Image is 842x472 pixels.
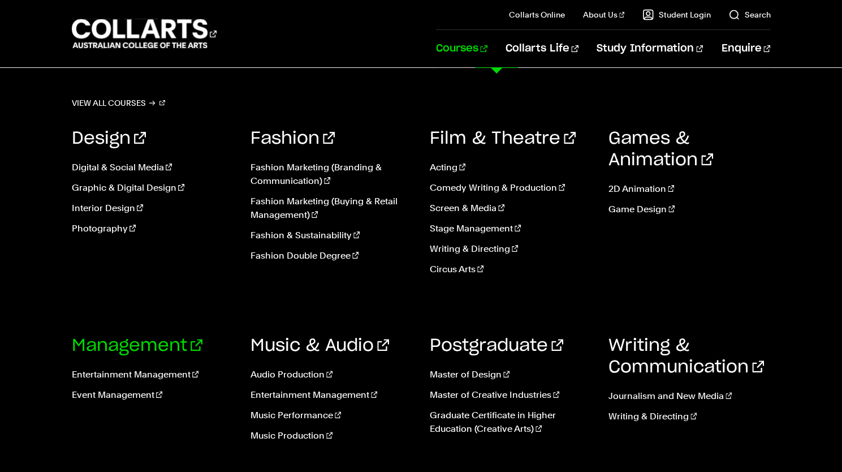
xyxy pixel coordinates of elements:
a: Journalism and New Media [608,389,770,403]
a: Film & Theatre [430,130,576,147]
a: Photography [72,222,234,235]
a: Writing & Directing [430,242,591,256]
a: Stage Management [430,222,591,235]
a: Games & Animation [608,130,713,169]
a: About Us [583,9,625,20]
a: Music & Audio [251,337,389,354]
a: Graphic & Digital Design [72,181,234,195]
a: 2D Animation [608,182,770,196]
a: Circus Arts [430,263,591,276]
a: Entertainment Management [72,368,234,381]
a: Study Information [597,30,703,67]
a: Graduate Certificate in Higher Education (Creative Arts) [430,409,591,436]
a: Master of Creative Industries [430,388,591,402]
a: Fashion Marketing (Buying & Retail Management) [251,195,412,222]
a: Writing & Directing [608,410,770,423]
a: Interior Design [72,201,234,215]
a: Management [72,337,202,354]
a: Music Production [251,429,412,443]
a: Comedy Writing & Production [430,181,591,195]
a: Game Design [608,203,770,216]
a: Acting [430,161,591,174]
a: Design [72,130,146,147]
a: Search [728,9,770,20]
a: View all courses [72,95,166,111]
a: Digital & Social Media [72,161,234,174]
a: Courses [436,30,487,67]
a: Music Performance [251,409,412,422]
a: Student Login [642,9,710,20]
a: Enquire [721,30,770,67]
a: Entertainment Management [251,388,412,402]
a: Writing & Communication [608,337,764,376]
a: Collarts Life [506,30,578,67]
a: Postgraduate [430,337,563,354]
div: Go to homepage [72,18,217,50]
a: Master of Design [430,368,591,381]
a: Collarts Online [509,9,565,20]
a: Audio Production [251,368,412,381]
a: Event Management [72,388,234,402]
a: Fashion & Sustainability [251,229,412,242]
a: Fashion Marketing (Branding & Communication) [251,161,412,188]
a: Fashion [251,130,335,147]
a: Screen & Media [430,201,591,215]
a: Fashion Double Degree [251,249,412,263]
